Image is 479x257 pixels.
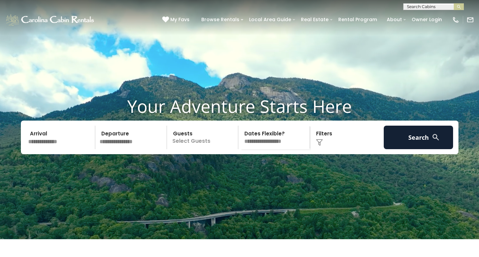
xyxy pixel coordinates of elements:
[169,126,238,149] p: Select Guests
[198,14,243,25] a: Browse Rentals
[432,133,440,141] img: search-regular-white.png
[246,14,295,25] a: Local Area Guide
[5,13,96,27] img: White-1-1-2.png
[162,16,191,24] a: My Favs
[383,14,405,25] a: About
[170,16,190,23] span: My Favs
[467,16,474,24] img: mail-regular-white.png
[316,139,323,146] img: filter--v1.png
[384,126,453,149] button: Search
[408,14,445,25] a: Owner Login
[298,14,332,25] a: Real Estate
[452,16,459,24] img: phone-regular-white.png
[335,14,380,25] a: Rental Program
[5,96,474,117] h1: Your Adventure Starts Here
